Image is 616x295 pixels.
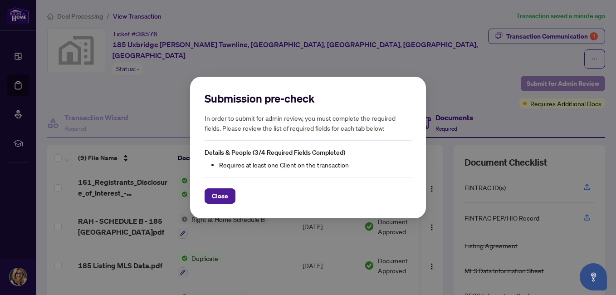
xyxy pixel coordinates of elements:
li: Requires at least one Client on the transaction [219,160,411,170]
button: Close [205,188,235,204]
h5: In order to submit for admin review, you must complete the required fields. Please review the lis... [205,113,411,133]
span: Details & People (3/4 Required Fields Completed) [205,148,345,157]
h2: Submission pre-check [205,91,411,106]
button: Open asap [580,263,607,290]
span: Close [212,189,228,203]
